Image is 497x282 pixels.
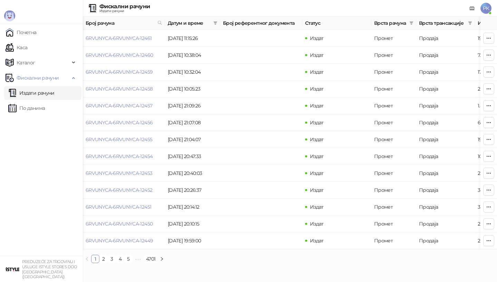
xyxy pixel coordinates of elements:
[86,153,153,159] a: 6RVUNYCA-6RVUNYCA-12454
[165,81,220,97] td: [DATE] 10:05:23
[86,170,152,176] a: 6RVUNYCA-6RVUNYCA-12453
[416,148,475,165] td: Продаја
[160,257,164,261] span: right
[416,81,475,97] td: Продаја
[144,255,158,263] li: 4701
[6,262,19,276] img: 64x64-companyLogo-77b92cf4-9946-4f36-9751-bf7bb5fd2c7d.png
[165,30,220,47] td: [DATE] 11:15:26
[416,114,475,131] td: Продаја
[310,238,324,244] span: Издат
[310,35,324,41] span: Издат
[100,255,107,263] a: 2
[144,255,157,263] a: 4701
[310,103,324,109] span: Издат
[83,199,165,216] td: 6RVUNYCA-6RVUNYCA-12451
[165,165,220,182] td: [DATE] 20:40:03
[310,69,324,75] span: Издат
[86,52,153,58] a: 6RVUNYCA-6RVUNYCA-12460
[467,3,478,14] a: Документација
[212,18,219,28] span: filter
[371,30,416,47] td: Промет
[213,21,217,25] span: filter
[371,64,416,81] td: Промет
[17,71,59,85] span: Фискални рачуни
[86,19,155,27] span: Број рачуна
[108,255,116,263] a: 3
[116,255,124,263] li: 4
[310,204,324,210] span: Издат
[371,131,416,148] td: Промет
[86,187,152,193] a: 6RVUNYCA-6RVUNYCA-12452
[6,41,27,54] a: Каса
[86,119,153,126] a: 6RVUNYCA-6RVUNYCA-12456
[83,216,165,232] td: 6RVUNYCA-6RVUNYCA-12450
[310,221,324,227] span: Издат
[467,18,474,28] span: filter
[310,52,324,58] span: Издат
[86,86,153,92] a: 6RVUNYCA-6RVUNYCA-12458
[83,148,165,165] td: 6RVUNYCA-6RVUNYCA-12454
[99,9,150,13] div: Издати рачуни
[371,216,416,232] td: Промет
[419,19,465,27] span: Врста трансакције
[371,47,416,64] td: Промет
[4,10,15,21] img: Logo
[83,30,165,47] td: 6RVUNYCA-6RVUNYCA-12461
[165,232,220,249] td: [DATE] 19:59:00
[83,81,165,97] td: 6RVUNYCA-6RVUNYCA-12458
[83,232,165,249] td: 6RVUNYCA-6RVUNYCA-12449
[108,255,116,263] li: 3
[83,131,165,148] td: 6RVUNYCA-6RVUNYCA-12455
[165,64,220,81] td: [DATE] 10:32:04
[124,255,133,263] li: 5
[83,64,165,81] td: 6RVUNYCA-6RVUNYCA-12459
[86,221,153,227] a: 6RVUNYCA-6RVUNYCA-12450
[7,23,62,31] span: [PERSON_NAME]
[165,114,220,131] td: [DATE] 21:07:08
[302,17,371,30] th: Статус
[158,255,166,263] button: right
[83,97,165,114] td: 6RVUNYCA-6RVUNYCA-12457
[371,165,416,182] td: Промет
[83,17,165,30] th: Број рачуна
[133,255,144,263] span: •••
[310,119,324,126] span: Издат
[416,232,475,249] td: Продаја
[416,131,475,148] td: Продаја
[310,136,324,143] span: Издат
[86,204,151,210] a: 6RVUNYCA-6RVUNYCA-12451
[6,25,37,39] a: Почетна
[133,255,144,263] li: Следећих 5 Страна
[91,255,99,263] li: 1
[371,97,416,114] td: Промет
[165,97,220,114] td: [DATE] 21:09:26
[408,18,415,28] span: filter
[310,187,324,193] span: Издат
[91,255,99,263] a: 1
[99,4,150,9] div: Фискални рачуни
[85,257,89,261] span: left
[416,216,475,232] td: Продаја
[371,114,416,131] td: Промет
[416,199,475,216] td: Продаја
[86,103,152,109] a: 6RVUNYCA-6RVUNYCA-12457
[165,216,220,232] td: [DATE] 20:10:15
[165,182,220,199] td: [DATE] 20:26:37
[83,114,165,131] td: 6RVUNYCA-6RVUNYCA-12456
[416,17,475,30] th: Врста трансакције
[8,86,55,100] a: Издати рачуни
[416,30,475,47] td: Продаја
[22,259,77,279] small: PREDUZEĆE ZA TRGOVINU I USLUGE ISTYLE STORES DOO [GEOGRAPHIC_DATA] ([GEOGRAPHIC_DATA])
[165,148,220,165] td: [DATE] 20:47:33
[158,255,166,263] li: Следећа страна
[165,47,220,64] td: [DATE] 10:38:04
[86,35,152,41] a: 6RVUNYCA-6RVUNYCA-12461
[8,101,45,115] a: По данима
[371,148,416,165] td: Промет
[310,86,324,92] span: Издат
[371,182,416,199] td: Промет
[416,47,475,64] td: Продаја
[17,56,35,70] span: Каталог
[416,182,475,199] td: Продаја
[371,199,416,216] td: Промет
